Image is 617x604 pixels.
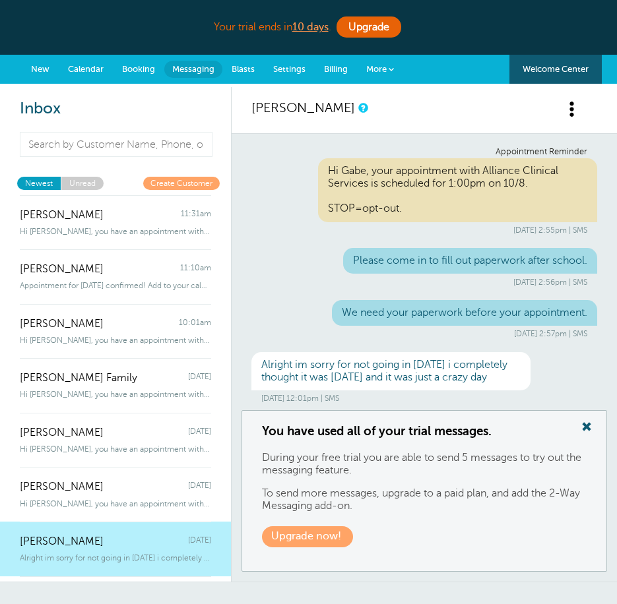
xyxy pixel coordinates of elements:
span: 11:31am [181,209,211,222]
span: Settings [273,64,306,74]
div: [DATE] 12:01pm | SMS [261,394,587,403]
input: Search by Customer Name, Phone, or Email [20,132,212,157]
h3: You have used all of your trial messages. [262,424,587,438]
span: Messaging [172,64,214,74]
div: [DATE] 2:55pm | SMS [261,226,587,235]
span: Blasts [232,64,255,74]
a: Billing [315,55,357,84]
a: Messaging [164,61,222,78]
span: Appointment for [DATE] confirmed! Add to your calendar: goreminder [20,281,211,290]
div: [DATE] 2:57pm | SMS [261,329,587,338]
a: Upgrade now! [262,526,353,547]
span: 11:10am [180,263,211,276]
a: Settings [264,55,315,84]
a: More [357,55,403,84]
a: Upgrade [337,16,401,38]
h2: Inbox [20,100,211,119]
div: Appointment Reminder [261,147,587,157]
div: [DATE] 2:56pm | SMS [261,278,587,287]
span: Hi [PERSON_NAME], you have an appointment with Alliance Clinical Services at 2:00pm [20,499,211,508]
span: Booking [122,64,155,74]
div: Hi Gabe, your appointment with Alliance Clinical Services is scheduled for 1:00pm on 10/8. STOP=o... [318,158,597,222]
span: Hi [PERSON_NAME], you have an appointment with Alliance Clinical Services [DATE] at [20,336,211,345]
span: [PERSON_NAME] [20,481,104,493]
span: [DATE] [188,372,211,384]
span: Billing [324,64,348,74]
div: Please come in to fill out paperwork after school. [343,248,597,274]
div: Your trial ends in . [15,13,601,42]
div: We need your paperwork before your appointment. [332,300,597,326]
span: Calendar [68,64,104,74]
span: [PERSON_NAME] Family [20,372,137,384]
a: Blasts [222,55,264,84]
span: [PERSON_NAME] [20,427,104,439]
span: [PERSON_NAME] [20,318,104,330]
span: [DATE] [188,535,211,548]
a: [PERSON_NAME] [251,100,355,115]
a: This is a history of all communications between GoReminders and your customer. [358,104,366,112]
a: Welcome Center [509,55,602,84]
span: Hi [PERSON_NAME], you have an appointment with Alliance Clinical Services at 3:00pm [20,444,211,454]
span: [DATE] [188,427,211,439]
span: [DATE] [188,481,211,493]
a: Unread [61,177,104,189]
span: [PERSON_NAME] [20,263,104,276]
span: Alright im sorry for not going in [DATE] i completely thought it was [20,553,211,562]
a: Calendar [59,55,113,84]
span: Hi [PERSON_NAME], you have an appointment with Alliance Clinical Services at 11:30 [20,227,211,236]
span: [PERSON_NAME] [20,535,104,548]
a: Newest [17,177,61,189]
p: During your free trial you are able to send 5 messages to try out the messaging feature. [262,452,587,477]
a: Create Customer [143,177,220,189]
div: Alright im sorry for not going in [DATE] i completely thought it was [DATE] and it was just a cra... [251,352,531,390]
a: New [22,55,59,84]
span: Hi [PERSON_NAME], you have an appointment with Alliance Clinical Services at 3:00 [20,390,211,399]
span: New [31,64,49,74]
span: 10:01am [179,318,211,330]
span: [PERSON_NAME] [20,209,104,222]
a: 10 days [292,21,329,33]
a: Booking [113,55,164,84]
span: More [366,64,387,74]
p: To send more messages, upgrade to a paid plan, and add the 2-Way Messaging add-on. [262,487,587,512]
